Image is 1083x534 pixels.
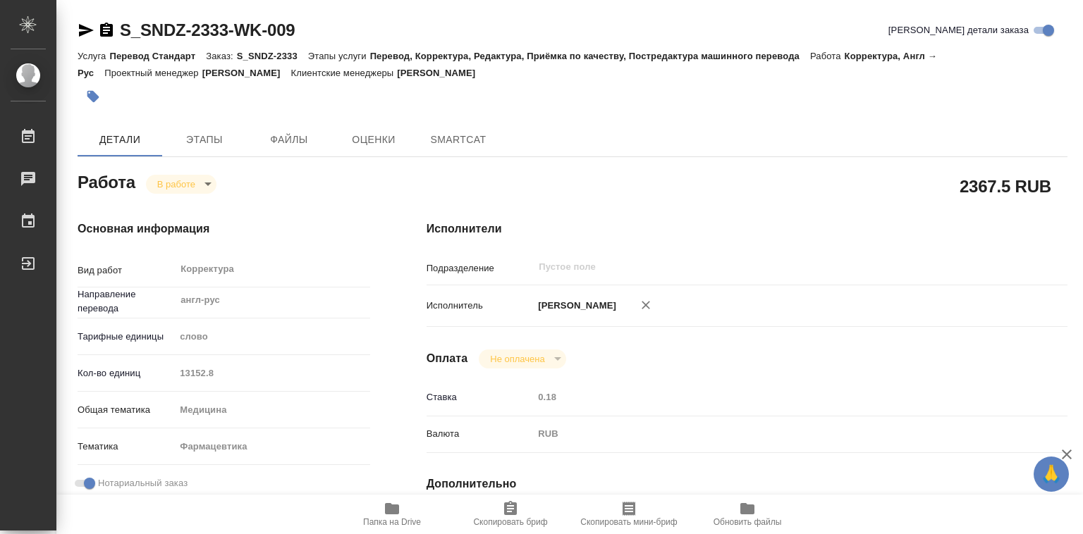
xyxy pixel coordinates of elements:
p: Подразделение [427,261,534,275]
span: Папка на Drive [363,517,421,527]
h4: Дополнительно [427,476,1067,492]
div: Медицина [175,398,369,422]
p: [PERSON_NAME] [202,68,291,78]
span: Файлы [255,131,323,149]
span: Этапы [171,131,238,149]
div: В работе [146,175,216,194]
input: Пустое поле [175,363,369,383]
p: Исполнитель [427,299,534,313]
button: 🙏 [1034,457,1069,492]
h4: Исполнители [427,221,1067,237]
p: Ставка [427,390,534,404]
span: Нотариальный заказ [98,476,188,490]
p: Этапы услуги [308,51,370,61]
span: Детали [86,131,154,149]
span: 🙏 [1039,459,1063,489]
p: [PERSON_NAME] [397,68,486,78]
span: SmartCat [424,131,492,149]
button: Скопировать ссылку для ЯМессенджера [78,22,94,39]
span: Скопировать бриф [473,517,547,527]
button: Не оплачена [486,353,549,365]
p: Вид работ [78,263,175,278]
p: Заказ: [206,51,236,61]
p: Тематика [78,440,175,454]
button: В работе [153,178,200,190]
h4: Основная информация [78,221,370,237]
div: В работе [479,349,565,368]
p: Перевод Стандарт [109,51,206,61]
button: Обновить файлы [688,495,807,534]
p: Кол-во единиц [78,366,175,380]
p: S_SNDZ-2333 [237,51,308,61]
p: [PERSON_NAME] [533,299,616,313]
p: Перевод, Корректура, Редактура, Приёмка по качеству, Постредактура машинного перевода [370,51,810,61]
div: Фармацевтика [175,435,369,459]
p: Работа [810,51,845,61]
h2: 2367.5 RUB [960,174,1051,198]
p: Услуга [78,51,109,61]
p: Общая тематика [78,403,175,417]
button: Скопировать мини-бриф [570,495,688,534]
button: Добавить тэг [78,81,109,112]
a: S_SNDZ-2333-WK-009 [120,20,295,39]
p: Направление перевода [78,287,175,316]
button: Скопировать ссылку [98,22,115,39]
p: Валюта [427,427,534,441]
button: Папка на Drive [333,495,451,534]
h2: Работа [78,168,135,194]
input: Пустое поле [537,259,981,275]
p: Тарифные единицы [78,330,175,344]
h4: Оплата [427,350,468,367]
span: Скопировать мини-бриф [580,517,677,527]
span: [PERSON_NAME] детали заказа [888,23,1029,37]
button: Удалить исполнителя [630,290,661,321]
div: слово [175,325,369,349]
span: Оценки [340,131,408,149]
span: Обновить файлы [714,517,782,527]
input: Пустое поле [533,387,1014,407]
div: RUB [533,422,1014,446]
button: Скопировать бриф [451,495,570,534]
p: Клиентские менеджеры [291,68,398,78]
p: Проектный менеджер [104,68,202,78]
